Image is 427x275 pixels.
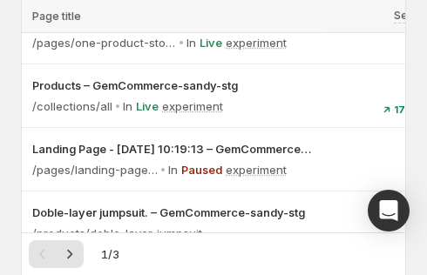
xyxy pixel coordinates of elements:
p: /products/doble-layer-jumpsuit [32,225,202,242]
span: 1 / 3 [101,245,119,263]
p: In [123,97,132,115]
button: Products – GemCommerce-sandy-stg [32,77,315,94]
nav: Pagination [29,240,84,268]
button: Landing Page - [DATE] 10:19:13 – GemCommerce-[PERSON_NAME]-stg [32,140,315,158]
span: Page title [32,10,81,23]
p: experiment [226,161,287,178]
p: experiment [162,97,223,115]
p: /pages/one-product-store-sep-7-00-44-52 [32,34,176,51]
div: Open Intercom Messenger [368,190,410,231]
p: Live [136,97,159,115]
p: In [168,161,178,178]
button: Next [56,240,84,268]
p: Live [200,34,222,51]
p: /pages/landing-page-nov-29-10-19-13 [32,161,158,178]
p: experiment [226,34,287,51]
p: /collections/all [32,97,112,115]
button: Doble-layer jumpsuit. – GemCommerce-sandy-stg [32,204,315,221]
p: Paused [181,161,222,178]
p: In [186,34,196,51]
